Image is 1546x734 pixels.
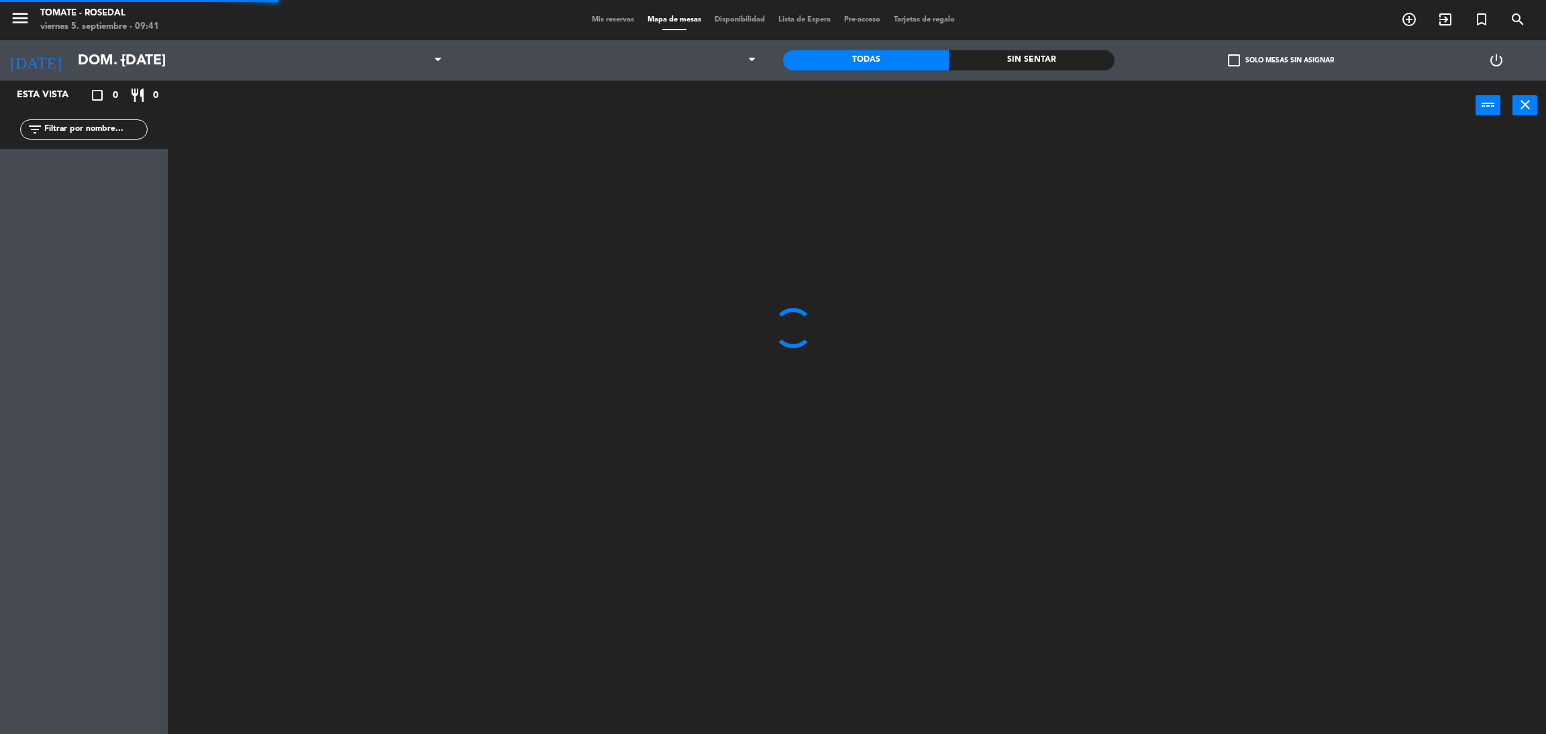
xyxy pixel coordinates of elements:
[10,8,30,28] i: menu
[10,8,30,33] button: menu
[1517,97,1533,113] i: close
[1510,11,1526,28] i: search
[115,52,131,68] i: arrow_drop_down
[130,87,146,103] i: restaurant
[1437,11,1453,28] i: exit_to_app
[708,16,772,23] span: Disponibilidad
[153,88,158,103] span: 0
[27,121,43,138] i: filter_list
[949,50,1115,70] div: Sin sentar
[585,16,641,23] span: Mis reservas
[1488,52,1504,68] i: power_settings_new
[1512,95,1537,115] button: close
[40,20,159,34] div: viernes 5. septiembre - 09:41
[1476,95,1500,115] button: power_input
[837,16,887,23] span: Pre-acceso
[1480,97,1496,113] i: power_input
[1228,54,1240,66] span: check_box_outline_blank
[783,50,949,70] div: Todas
[43,122,147,137] input: Filtrar por nombre...
[772,16,837,23] span: Lista de Espera
[113,88,118,103] span: 0
[1474,11,1490,28] i: turned_in_not
[40,7,159,20] div: Tomate - Rosedal
[1401,11,1417,28] i: add_circle_outline
[1228,54,1334,66] label: Solo mesas sin asignar
[89,87,105,103] i: crop_square
[641,16,708,23] span: Mapa de mesas
[7,87,97,103] div: Esta vista
[887,16,962,23] span: Tarjetas de regalo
